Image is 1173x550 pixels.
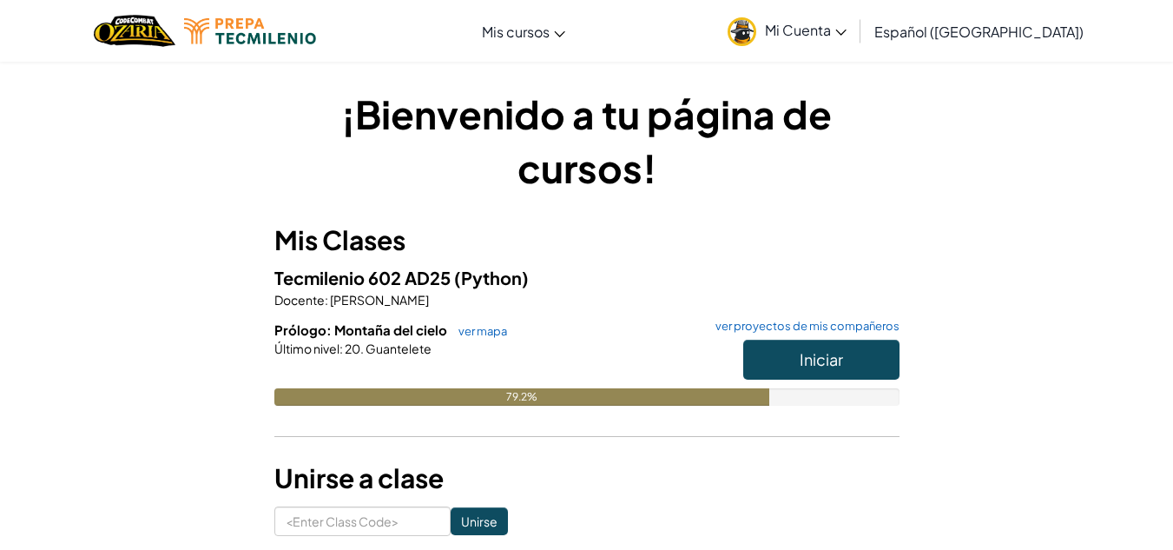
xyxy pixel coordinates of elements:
[325,292,328,308] span: :
[728,17,756,46] img: avatar
[765,21,847,39] span: Mi Cuenta
[866,8,1092,55] a: Español ([GEOGRAPHIC_DATA])
[743,340,900,380] button: Iniciar
[274,267,454,288] span: Tecmilenio 602 AD25
[343,341,364,356] span: 20.
[274,321,450,338] span: Prólogo: Montaña del cielo
[184,18,316,44] img: Tecmilenio logo
[274,507,451,536] input: <Enter Class Code>
[473,8,574,55] a: Mis cursos
[874,23,1084,41] span: Español ([GEOGRAPHIC_DATA])
[339,341,343,356] span: :
[274,459,900,498] h3: Unirse a clase
[94,13,175,49] a: Ozaria by CodeCombat logo
[719,3,855,58] a: Mi Cuenta
[328,292,429,308] span: [PERSON_NAME]
[274,221,900,260] h3: Mis Clases
[451,507,508,535] input: Unirse
[94,13,175,49] img: Home
[274,388,769,406] div: 79.2%
[274,87,900,195] h1: ¡Bienvenido a tu página de cursos!
[274,341,339,356] span: Último nivel
[707,321,900,332] a: ver proyectos de mis compañeros
[454,267,529,288] span: (Python)
[482,23,550,41] span: Mis cursos
[274,292,325,308] span: Docente
[364,341,432,356] span: Guantelete
[450,324,507,338] a: ver mapa
[800,349,843,369] span: Iniciar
